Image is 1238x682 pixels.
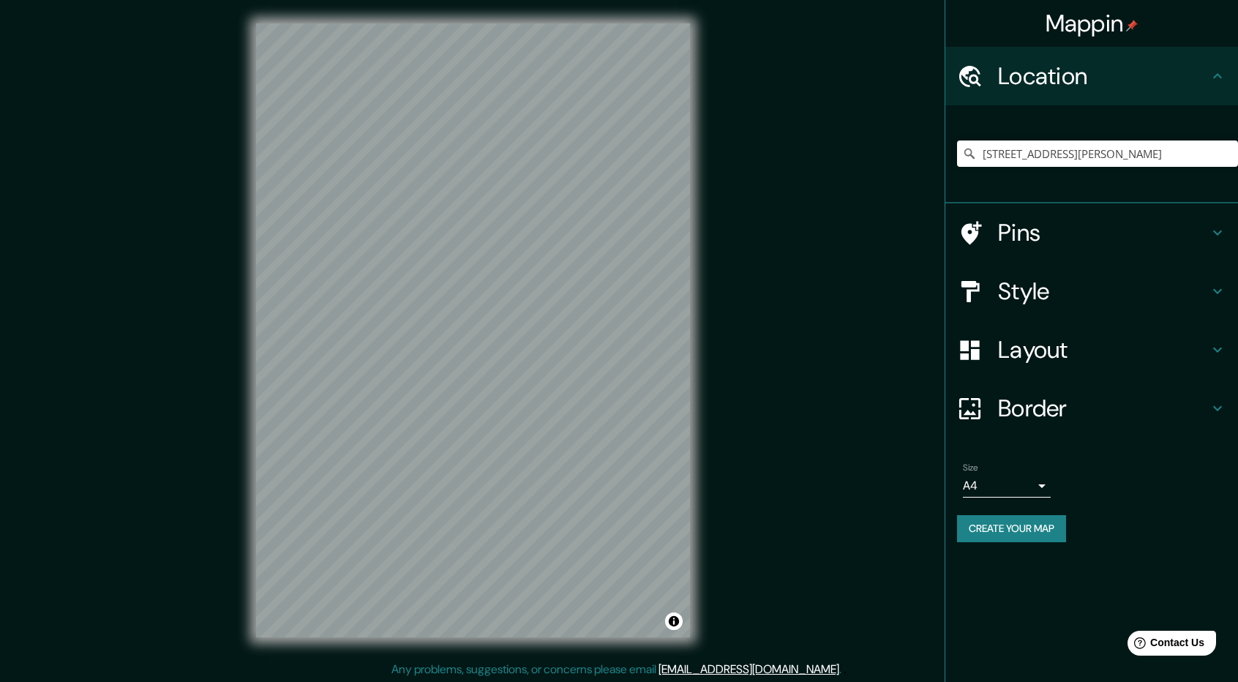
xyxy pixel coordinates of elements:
h4: Pins [998,218,1209,247]
a: [EMAIL_ADDRESS][DOMAIN_NAME] [659,662,839,677]
div: A4 [963,474,1051,498]
div: Pins [945,203,1238,262]
div: . [844,661,847,678]
iframe: Help widget launcher [1108,625,1222,666]
p: Any problems, suggestions, or concerns please email . [391,661,841,678]
div: Border [945,379,1238,438]
label: Size [963,462,978,474]
div: Layout [945,321,1238,379]
div: Location [945,47,1238,105]
h4: Border [998,394,1209,423]
div: Style [945,262,1238,321]
input: Pick your city or area [957,140,1238,167]
img: pin-icon.png [1126,20,1138,31]
h4: Mappin [1046,9,1138,38]
div: . [841,661,844,678]
canvas: Map [256,23,690,637]
h4: Layout [998,335,1209,364]
button: Toggle attribution [665,612,683,630]
button: Create your map [957,515,1066,542]
h4: Style [998,277,1209,306]
h4: Location [998,61,1209,91]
